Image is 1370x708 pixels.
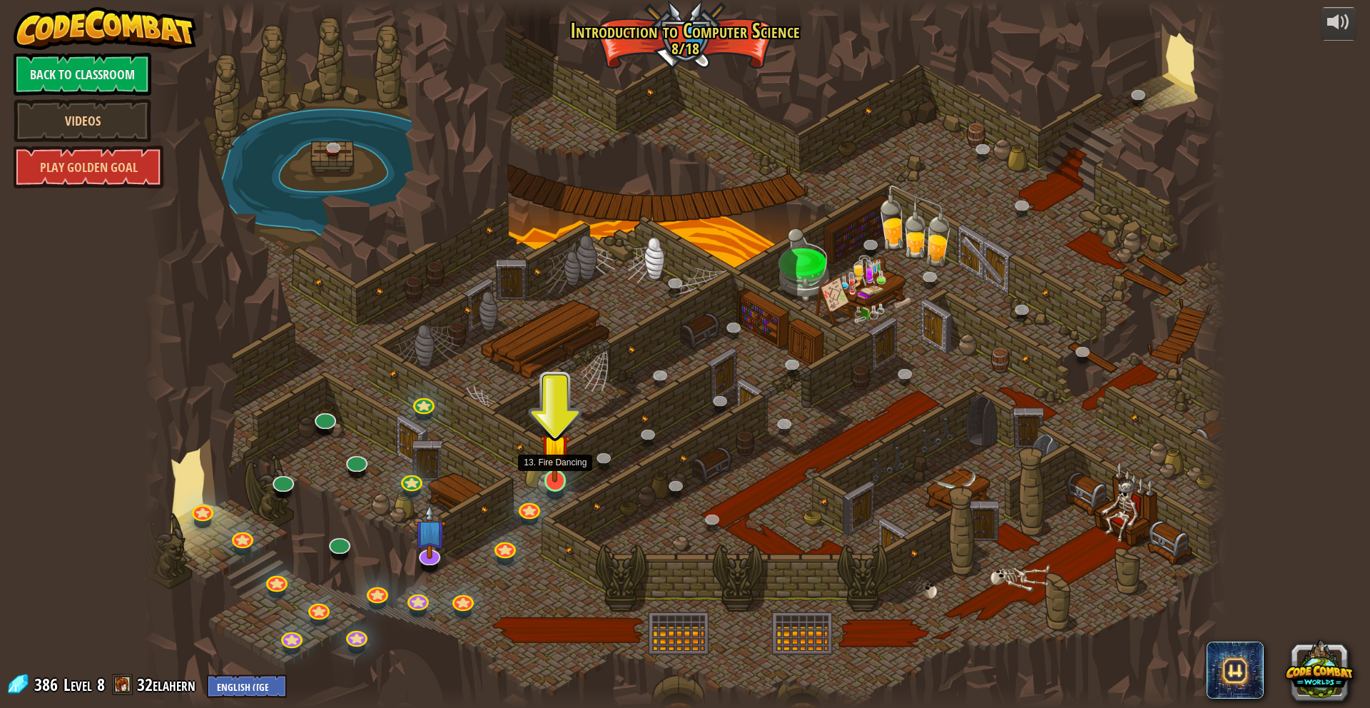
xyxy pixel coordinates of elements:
[34,673,62,696] span: 386
[14,53,151,96] a: Back to Classroom
[1321,7,1356,41] button: Adjust volume
[14,146,163,188] a: Play Golden Goal
[64,673,92,697] span: Level
[137,673,200,696] a: 32elahern
[14,99,151,142] a: Videos
[97,673,105,696] span: 8
[14,7,196,50] img: CodeCombat - Learn how to code by playing a game
[414,504,446,559] img: level-banner-unstarted-subscriber.png
[540,415,569,483] img: level-banner-started.png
